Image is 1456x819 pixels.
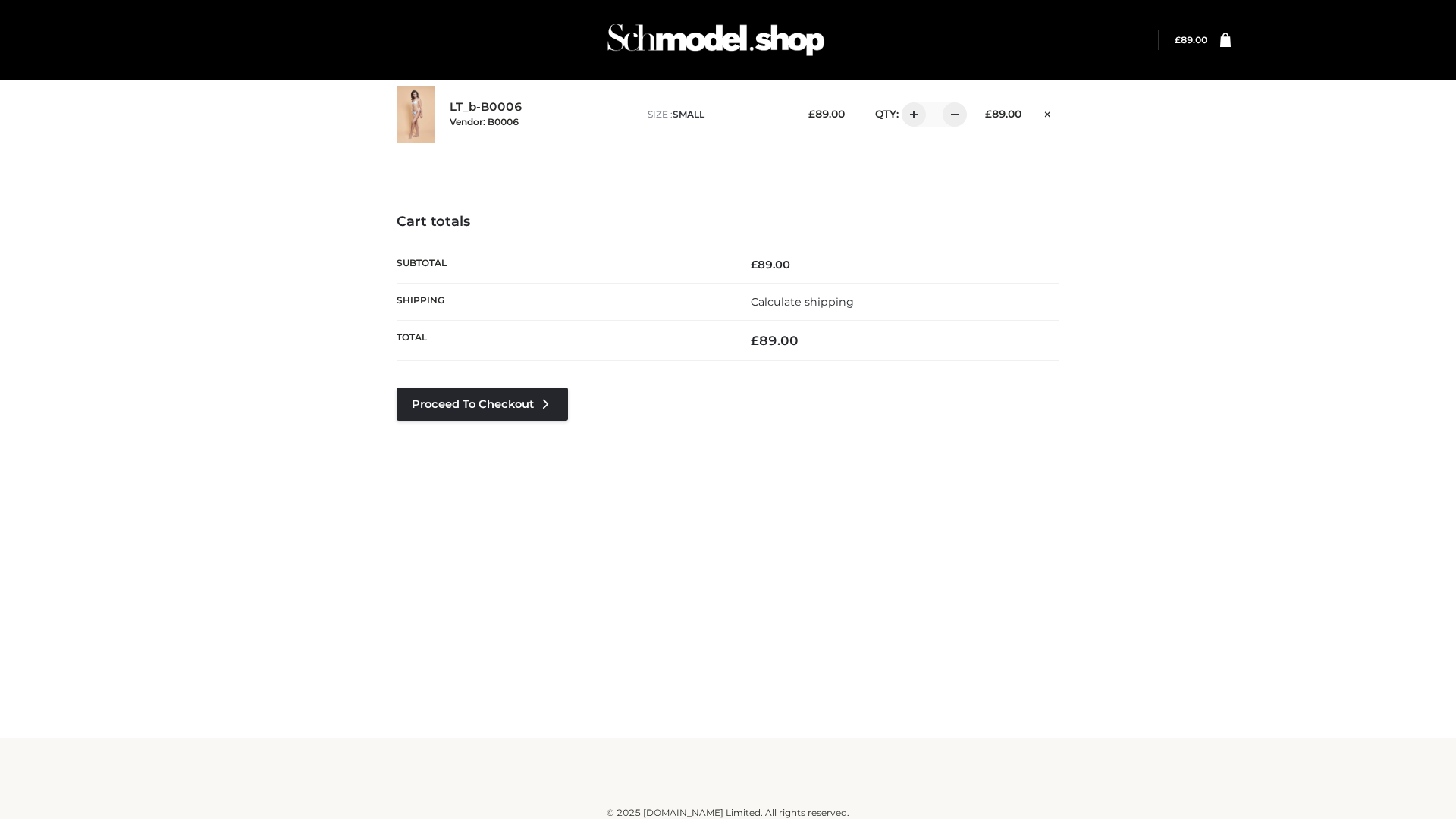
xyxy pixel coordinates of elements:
span: £ [751,333,759,348]
bdi: 89.00 [985,108,1021,120]
p: size : [648,108,785,121]
th: Total [397,321,728,361]
h4: Cart totals [397,214,1059,231]
th: Subtotal [397,246,728,283]
div: QTY: [860,102,962,127]
a: £89.00 [1175,34,1207,45]
bdi: 89.00 [1175,34,1207,45]
img: Schmodel Admin 964 [602,10,830,70]
span: £ [985,108,992,120]
th: Shipping [397,283,728,320]
bdi: 89.00 [751,333,799,348]
small: Vendor: B0006 [450,116,519,127]
a: Proceed to Checkout [397,388,568,421]
span: £ [1175,34,1181,45]
span: £ [808,108,815,120]
span: £ [751,258,758,271]
a: Calculate shipping [751,295,854,309]
bdi: 89.00 [751,258,790,271]
a: LT_b-B0006 [450,100,522,115]
img: LT_b-B0006 - SMALL [397,86,435,143]
span: SMALL [673,108,704,120]
bdi: 89.00 [808,108,845,120]
a: Remove this item [1037,102,1059,122]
